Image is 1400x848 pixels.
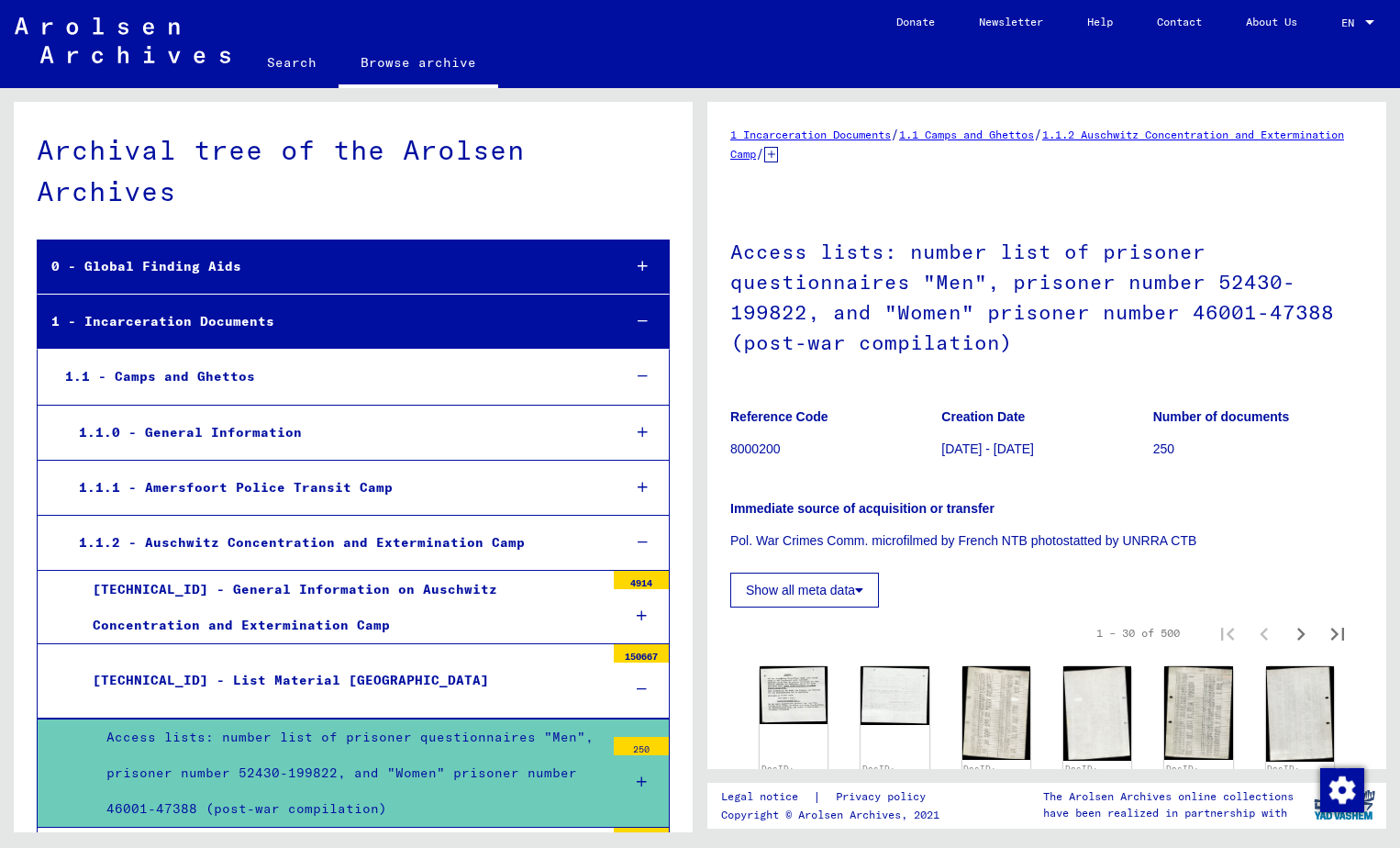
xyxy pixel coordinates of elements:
[730,440,940,459] p: 8000200
[15,17,230,63] img: Arolsen_neg.svg
[1164,666,1232,761] img: 001.jpg
[891,126,899,142] span: /
[614,828,669,846] div: 1133
[821,787,948,807] a: Privacy policy
[862,764,895,787] a: DocID: 492162
[614,737,669,755] div: 250
[1246,615,1283,652] button: Previous page
[730,501,994,516] b: Immediate source of acquisition or transfer
[730,573,879,608] button: Show all meta data
[899,128,1034,141] a: 1.1 Camps and Ghettos
[760,666,828,724] img: 001.jpg
[721,787,948,807] div: |
[1310,782,1379,828] img: yv_logo.png
[1043,805,1294,821] p: have been realized in partnership with
[1096,625,1180,642] div: 1 – 30 of 500
[1267,764,1300,787] a: DocID: 492180
[1034,126,1042,142] span: /
[761,764,794,787] a: DocID: 492162
[730,128,891,141] a: 1 Incarceration Documents
[721,807,948,823] p: Copyright © Arolsen Archives, 2021
[1320,768,1364,812] img: Change consent
[614,571,669,589] div: 4914
[962,666,1030,760] img: 001.jpg
[861,666,928,725] img: 002.jpg
[941,440,1151,459] p: [DATE] - [DATE]
[245,40,339,84] a: Search
[721,787,813,807] a: Legal notice
[614,644,669,663] div: 150667
[1341,17,1361,29] span: EN
[963,764,996,787] a: DocID: 492172
[1266,666,1334,762] img: 002.jpg
[1319,767,1363,811] div: Change consent
[79,663,605,698] div: [TECHNICAL_ID] - List Material [GEOGRAPHIC_DATA]
[51,359,606,395] div: 1.1 - Camps and Ghettos
[756,145,764,162] span: /
[730,531,1363,551] p: Pol. War Crimes Comm. microfilmed by French NTB photostatted by UNRRA CTB
[730,409,828,424] b: Reference Code
[65,470,606,506] div: 1.1.1 - Amersfoort Police Transit Camp
[79,572,605,643] div: [TECHNICAL_ID] - General Information on Auschwitz Concentration and Extermination Camp
[730,209,1363,381] h1: Access lists: number list of prisoner questionnaires "Men", prisoner number 52430-199822, and "Wo...
[1153,409,1290,424] b: Number of documents
[93,720,605,828] div: Access lists: number list of prisoner questionnaires "Men", prisoner number 52430-199822, and "Wo...
[941,409,1025,424] b: Creation Date
[1319,615,1356,652] button: Last page
[65,415,606,451] div: 1.1.0 - General Information
[339,40,498,88] a: Browse archive
[1153,440,1363,459] p: 250
[1166,764,1199,787] a: DocID: 492180
[38,249,606,285] div: 0 - Global Finding Aids
[1043,788,1294,805] p: The Arolsen Archives online collections
[1209,615,1246,652] button: First page
[38,304,606,340] div: 1 - Incarceration Documents
[1283,615,1319,652] button: Next page
[37,129,670,212] div: Archival tree of the Arolsen Archives
[1063,666,1131,761] img: 002.jpg
[1065,764,1098,787] a: DocID: 492172
[65,525,606,561] div: 1.1.2 - Auschwitz Concentration and Extermination Camp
